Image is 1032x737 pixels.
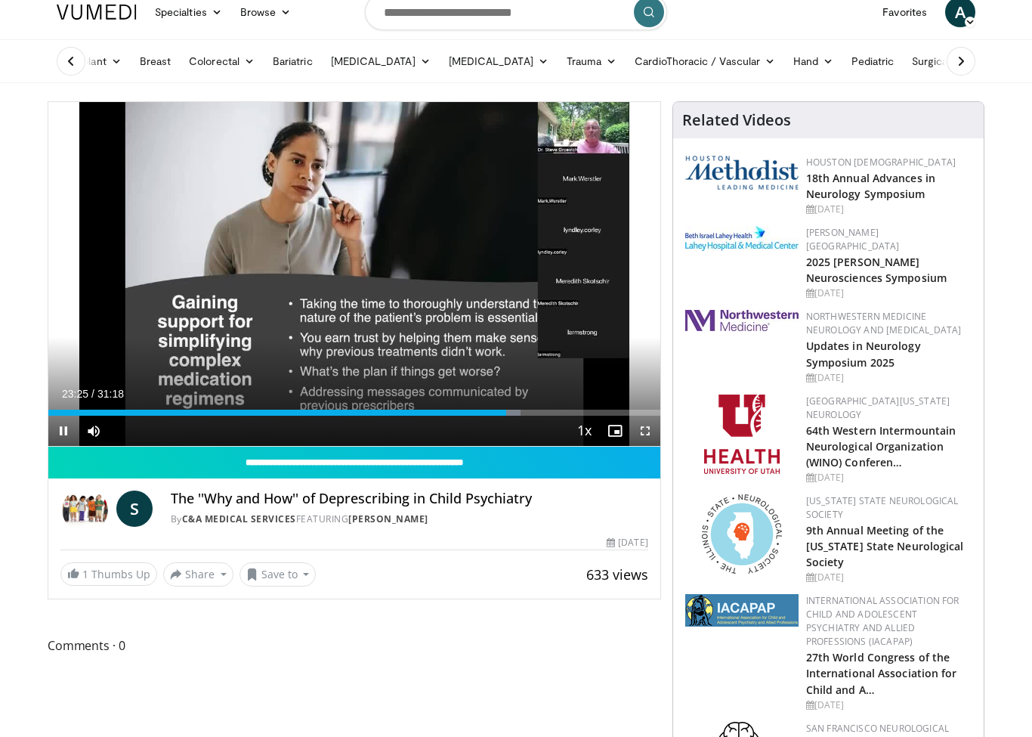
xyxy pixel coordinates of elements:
img: e7977282-282c-4444-820d-7cc2733560fd.jpg.150x105_q85_autocrop_double_scale_upscale_version-0.2.jpg [685,226,799,251]
a: S [116,491,153,527]
a: Surgical Oncology [903,46,1024,76]
a: C&A Medical Services [182,512,296,525]
img: f6362829-b0a3-407d-a044-59546adfd345.png.150x105_q85_autocrop_double_scale_upscale_version-0.2.png [704,395,780,474]
a: 2025 [PERSON_NAME] Neurosciences Symposium [806,255,947,285]
a: Hand [784,46,842,76]
div: By FEATURING [171,512,648,526]
video-js: Video Player [48,102,660,447]
button: Disable picture-in-picture mode [600,416,630,446]
h4: Related Videos [682,111,791,129]
img: VuMedi Logo [57,5,137,20]
a: [PERSON_NAME] [348,512,428,525]
a: Updates in Neurology Symposium 2025 [806,339,921,369]
button: Share [163,562,233,587]
span: 1 [82,567,88,581]
a: 18th Annual Advances in Neurology Symposium [806,171,935,201]
a: Breast [131,46,180,76]
a: Trauma [558,46,626,76]
a: Houston [DEMOGRAPHIC_DATA] [806,156,956,169]
button: Save to [239,562,317,587]
a: [MEDICAL_DATA] [322,46,440,76]
span: 633 views [586,565,648,584]
a: Northwestern Medicine Neurology and [MEDICAL_DATA] [806,310,962,336]
img: C&A Medical Services [60,491,110,527]
div: [DATE] [806,286,972,300]
div: [DATE] [806,371,972,385]
a: Pediatric [842,46,903,76]
a: 27th World Congress of the International Association for Child and A… [806,650,957,696]
a: [PERSON_NAME][GEOGRAPHIC_DATA] [806,226,900,252]
button: Fullscreen [630,416,660,446]
img: 2a462fb6-9365-492a-ac79-3166a6f924d8.png.150x105_q85_autocrop_double_scale_upscale_version-0.2.jpg [685,310,799,331]
span: / [91,388,94,400]
a: [GEOGRAPHIC_DATA][US_STATE] Neurology [806,395,950,421]
div: [DATE] [806,698,972,712]
a: [US_STATE] State Neurological Society [806,494,959,521]
a: [MEDICAL_DATA] [440,46,558,76]
img: 2a9917ce-aac2-4f82-acde-720e532d7410.png.150x105_q85_autocrop_double_scale_upscale_version-0.2.png [685,594,799,627]
button: Mute [79,416,109,446]
a: 9th Annual Meeting of the [US_STATE] State Neurological Society [806,523,964,569]
a: Colorectal [180,46,264,76]
div: [DATE] [607,536,647,550]
span: 23:25 [62,388,88,400]
div: [DATE] [806,471,972,485]
a: Bariatric [264,46,322,76]
a: CardioThoracic / Vascular [626,46,784,76]
span: 31:18 [97,388,124,400]
h4: The ''Why and How'' of Deprescribing in Child Psychiatry [171,491,648,507]
div: [DATE] [806,571,972,584]
a: International Association for Child and Adolescent Psychiatry and Allied Professions (IACAPAP) [806,594,959,648]
img: 71a8b48c-8850-4916-bbdd-e2f3ccf11ef9.png.150x105_q85_autocrop_double_scale_upscale_version-0.2.png [702,494,782,574]
div: Progress Bar [48,410,660,416]
a: 1 Thumbs Up [60,562,157,586]
img: 5e4488cc-e109-4a4e-9fd9-73bb9237ee91.png.150x105_q85_autocrop_double_scale_upscale_version-0.2.png [685,156,799,190]
button: Playback Rate [570,416,600,446]
a: 64th Western Intermountain Neurological Organization (WINO) Conferen… [806,423,956,469]
button: Pause [48,416,79,446]
span: Comments 0 [48,636,661,655]
div: [DATE] [806,203,972,216]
